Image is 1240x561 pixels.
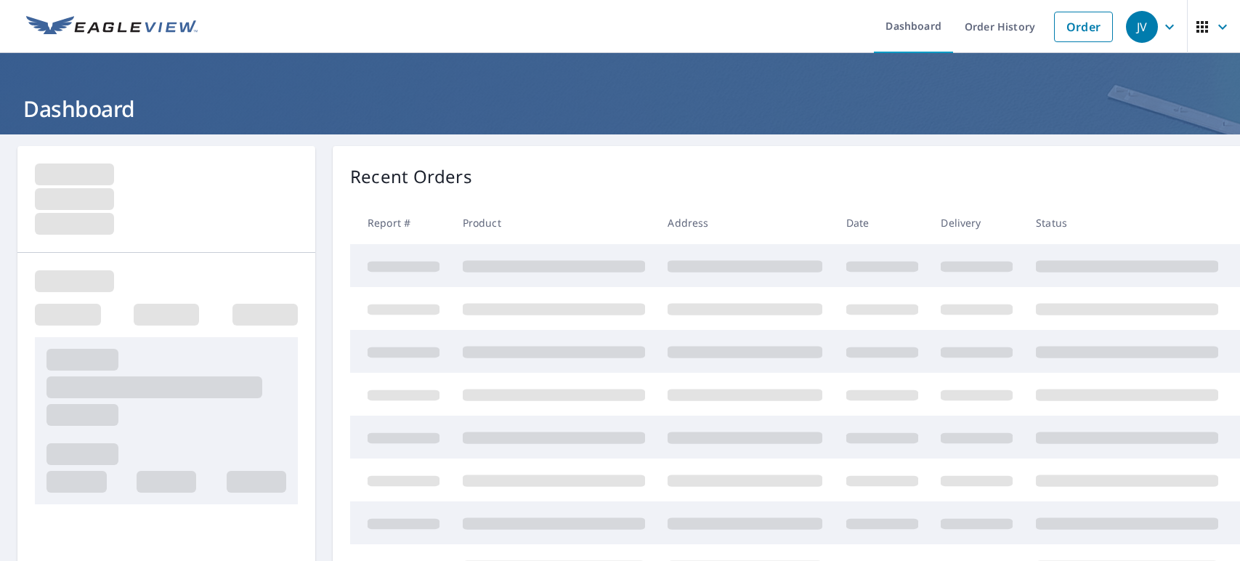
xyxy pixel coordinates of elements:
[350,164,472,190] p: Recent Orders
[1054,12,1113,42] a: Order
[451,201,657,244] th: Product
[835,201,930,244] th: Date
[350,201,451,244] th: Report #
[1126,11,1158,43] div: JV
[656,201,834,244] th: Address
[929,201,1024,244] th: Delivery
[1024,201,1230,244] th: Status
[26,16,198,38] img: EV Logo
[17,94,1223,124] h1: Dashboard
